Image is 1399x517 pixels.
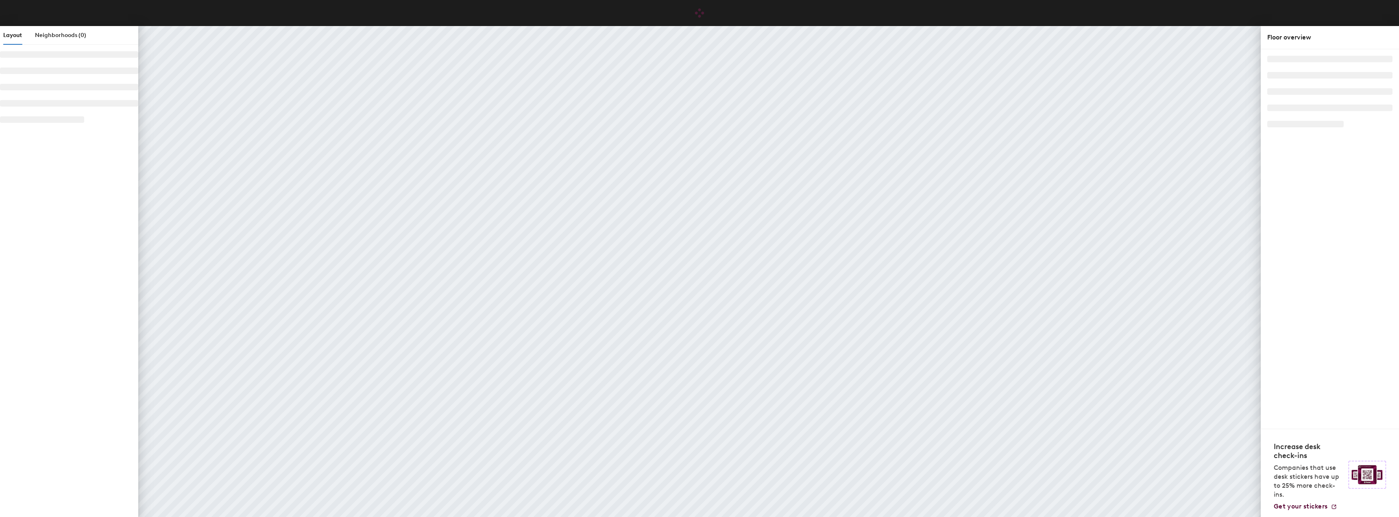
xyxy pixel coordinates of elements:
h4: Increase desk check-ins [1274,442,1344,460]
span: Layout [3,32,22,39]
span: Get your stickers [1274,502,1327,510]
a: Get your stickers [1274,502,1337,510]
img: Sticker logo [1349,461,1386,489]
p: Companies that use desk stickers have up to 25% more check-ins. [1274,463,1344,499]
span: Neighborhoods (0) [35,32,86,39]
div: Floor overview [1267,33,1392,42]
